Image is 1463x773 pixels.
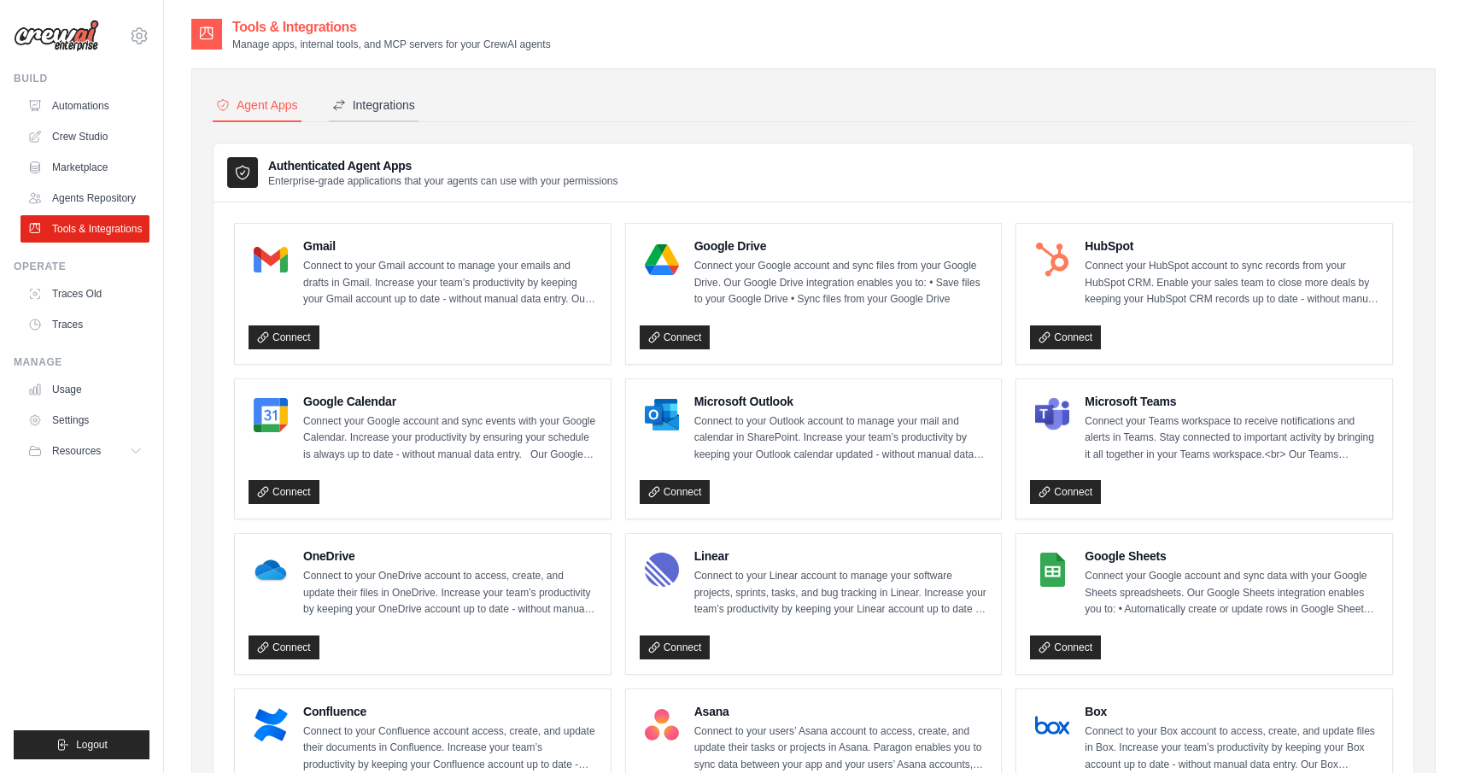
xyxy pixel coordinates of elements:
[268,174,618,188] p: Enterprise-grade applications that your agents can use with your permissions
[332,97,415,114] div: Integrations
[20,184,149,212] a: Agents Repository
[640,325,711,349] a: Connect
[232,38,551,51] p: Manage apps, internal tools, and MCP servers for your CrewAI agents
[1085,548,1378,565] h4: Google Sheets
[1035,243,1069,277] img: HubSpot Logo
[645,398,679,432] img: Microsoft Outlook Logo
[1035,398,1069,432] img: Microsoft Teams Logo
[694,703,988,720] h4: Asana
[1035,553,1069,587] img: Google Sheets Logo
[249,480,319,504] a: Connect
[254,243,288,277] img: Gmail Logo
[303,548,597,565] h4: OneDrive
[254,708,288,742] img: Confluence Logo
[645,553,679,587] img: Linear Logo
[303,703,597,720] h4: Confluence
[216,97,298,114] div: Agent Apps
[20,437,149,465] button: Resources
[232,17,551,38] h2: Tools & Integrations
[20,92,149,120] a: Automations
[303,393,597,410] h4: Google Calendar
[303,258,597,308] p: Connect to your Gmail account to manage your emails and drafts in Gmail. Increase your team’s pro...
[213,90,301,122] button: Agent Apps
[303,568,597,618] p: Connect to your OneDrive account to access, create, and update their files in OneDrive. Increase ...
[52,444,101,458] span: Resources
[1085,413,1378,464] p: Connect your Teams workspace to receive notifications and alerts in Teams. Stay connected to impo...
[20,376,149,403] a: Usage
[694,237,988,255] h4: Google Drive
[254,553,288,587] img: OneDrive Logo
[303,237,597,255] h4: Gmail
[1085,703,1378,720] h4: Box
[694,413,988,464] p: Connect to your Outlook account to manage your mail and calendar in SharePoint. Increase your tea...
[20,280,149,307] a: Traces Old
[14,20,99,52] img: Logo
[20,154,149,181] a: Marketplace
[14,260,149,273] div: Operate
[20,215,149,243] a: Tools & Integrations
[645,708,679,742] img: Asana Logo
[694,393,988,410] h4: Microsoft Outlook
[20,311,149,338] a: Traces
[268,157,618,174] h3: Authenticated Agent Apps
[14,355,149,369] div: Manage
[645,243,679,277] img: Google Drive Logo
[1085,258,1378,308] p: Connect your HubSpot account to sync records from your HubSpot CRM. Enable your sales team to clo...
[20,123,149,150] a: Crew Studio
[640,635,711,659] a: Connect
[20,407,149,434] a: Settings
[1085,237,1378,255] h4: HubSpot
[14,730,149,759] button: Logout
[249,325,319,349] a: Connect
[640,480,711,504] a: Connect
[694,548,988,565] h4: Linear
[329,90,418,122] button: Integrations
[14,72,149,85] div: Build
[254,398,288,432] img: Google Calendar Logo
[76,738,108,752] span: Logout
[1085,393,1378,410] h4: Microsoft Teams
[694,258,988,308] p: Connect your Google account and sync files from your Google Drive. Our Google Drive integration e...
[1030,480,1101,504] a: Connect
[1035,708,1069,742] img: Box Logo
[1030,635,1101,659] a: Connect
[1085,568,1378,618] p: Connect your Google account and sync data with your Google Sheets spreadsheets. Our Google Sheets...
[249,635,319,659] a: Connect
[1030,325,1101,349] a: Connect
[694,568,988,618] p: Connect to your Linear account to manage your software projects, sprints, tasks, and bug tracking...
[303,413,597,464] p: Connect your Google account and sync events with your Google Calendar. Increase your productivity...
